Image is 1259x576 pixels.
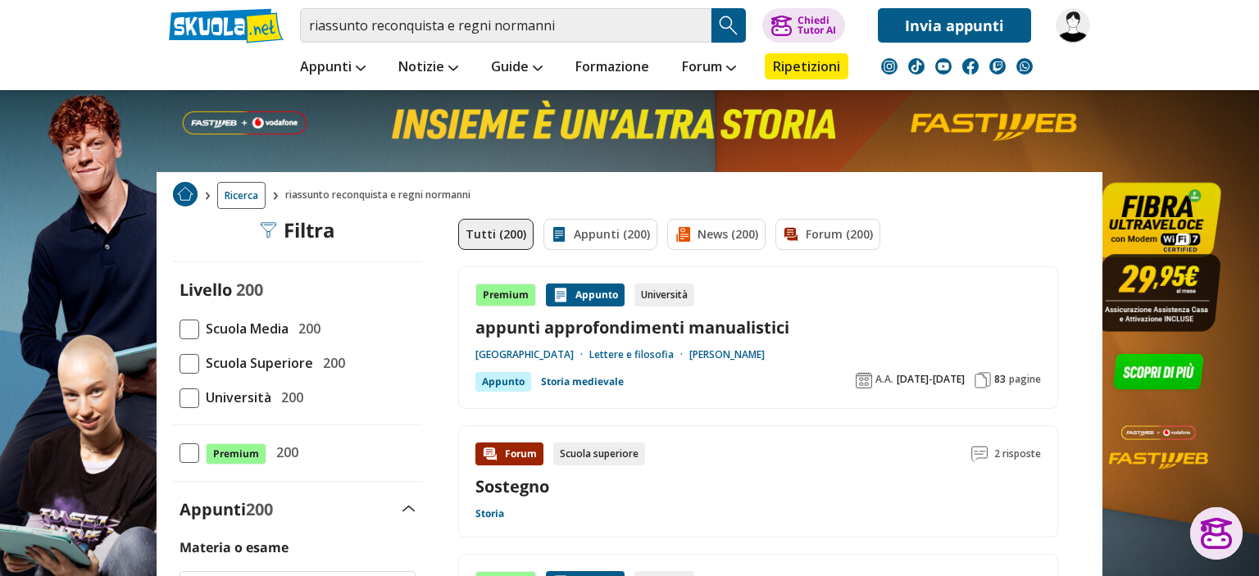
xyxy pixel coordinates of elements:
[199,318,289,339] span: Scuola Media
[475,372,531,392] div: Appunto
[475,283,536,306] div: Premium
[261,219,335,242] div: Filtra
[875,373,893,386] span: A.A.
[236,279,263,301] span: 200
[897,373,965,386] span: [DATE]-[DATE]
[292,318,320,339] span: 200
[571,53,653,83] a: Formazione
[543,219,657,250] a: Appunti (200)
[402,506,416,512] img: Apri e chiudi sezione
[881,58,898,75] img: instagram
[475,316,1041,338] a: appunti approfondimenti manualistici
[546,283,625,306] div: Appunto
[798,16,836,35] div: Chiedi Tutor AI
[199,352,313,374] span: Scuola Superiore
[316,352,345,374] span: 200
[180,498,273,520] label: Appunti
[475,442,543,465] div: Forum
[246,498,273,520] span: 200
[962,58,979,75] img: facebook
[765,53,848,79] a: Ripetizioni
[762,8,845,43] button: ChiediTutor AI
[551,226,567,243] img: Appunti filtro contenuto
[878,8,1031,43] a: Invia appunti
[487,53,547,83] a: Guide
[716,13,741,38] img: Cerca appunti, riassunti o versioni
[180,279,232,301] label: Livello
[989,58,1006,75] img: twitch
[173,182,198,209] a: Home
[482,446,498,462] img: Forum contenuto
[678,53,740,83] a: Forum
[1016,58,1033,75] img: WhatsApp
[783,226,799,243] img: Forum filtro contenuto
[300,8,711,43] input: Cerca appunti, riassunti o versioni
[971,446,988,462] img: Commenti lettura
[173,182,198,206] img: Home
[296,53,370,83] a: Appunti
[275,387,303,408] span: 200
[553,442,645,465] div: Scuola superiore
[775,219,880,250] a: Forum (200)
[994,442,1041,465] span: 2 risposte
[199,387,271,408] span: Università
[935,58,952,75] img: youtube
[675,226,691,243] img: News filtro contenuto
[634,283,694,306] div: Università
[285,182,477,209] span: riassunto reconquista e regni normanni
[541,372,624,392] a: Storia medievale
[589,348,689,361] a: Lettere e filosofia
[994,373,1006,386] span: 83
[270,442,298,463] span: 200
[667,219,766,250] a: News (200)
[475,348,589,361] a: [GEOGRAPHIC_DATA]
[689,348,765,361] a: [PERSON_NAME]
[261,222,277,238] img: Filtra filtri mobile
[458,219,534,250] a: Tutti (200)
[856,372,872,388] img: Anno accademico
[975,372,991,388] img: Pagine
[1056,8,1090,43] img: michela201322222
[217,182,266,209] a: Ricerca
[475,475,549,497] a: Sostegno
[711,8,746,43] button: Search Button
[1009,373,1041,386] span: pagine
[552,287,569,303] img: Appunti contenuto
[394,53,462,83] a: Notizie
[475,507,504,520] a: Storia
[908,58,925,75] img: tiktok
[206,443,266,465] span: Premium
[180,538,289,556] label: Materia o esame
